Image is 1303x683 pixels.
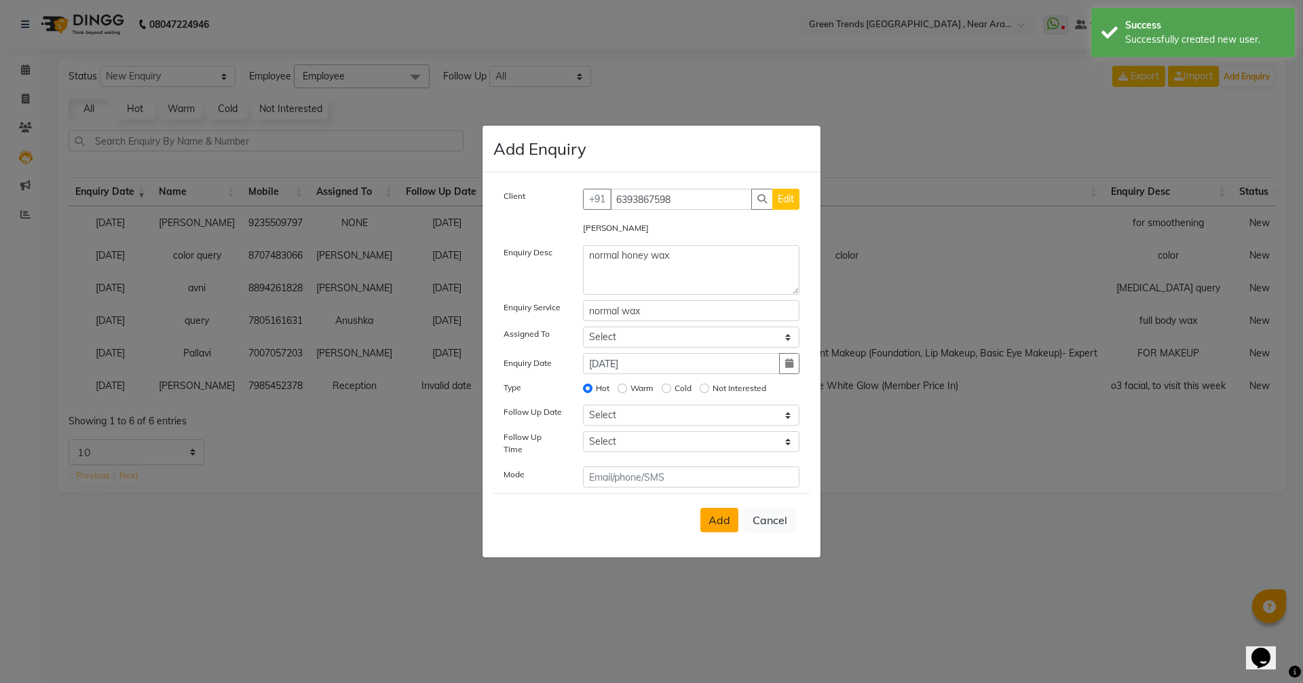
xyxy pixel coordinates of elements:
[583,300,800,321] input: Enquiry Service
[504,382,521,394] label: Type
[504,431,563,456] label: Follow Up Time
[1125,18,1285,33] div: Success
[1246,629,1289,669] iframe: chat widget
[583,189,611,210] button: +91
[675,382,692,394] label: Cold
[713,382,766,394] label: Not Interested
[700,508,738,532] button: Add
[630,382,654,394] label: Warm
[596,382,609,394] label: Hot
[772,189,799,210] button: Edit
[504,468,525,481] label: Mode
[504,406,562,418] label: Follow Up Date
[504,328,550,340] label: Assigned To
[1125,33,1285,47] div: Successfully created new user.
[778,193,794,205] span: Edit
[504,190,525,202] label: Client
[610,189,753,210] input: Search by Name/Mobile/Email/Code
[583,466,800,487] input: Email/phone/SMS
[744,507,796,533] button: Cancel
[504,246,552,259] label: Enquiry Desc
[709,513,730,527] span: Add
[504,301,561,314] label: Enquiry Service
[493,136,586,161] h4: Add Enquiry
[504,357,552,369] label: Enquiry Date
[583,222,649,234] label: [PERSON_NAME]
